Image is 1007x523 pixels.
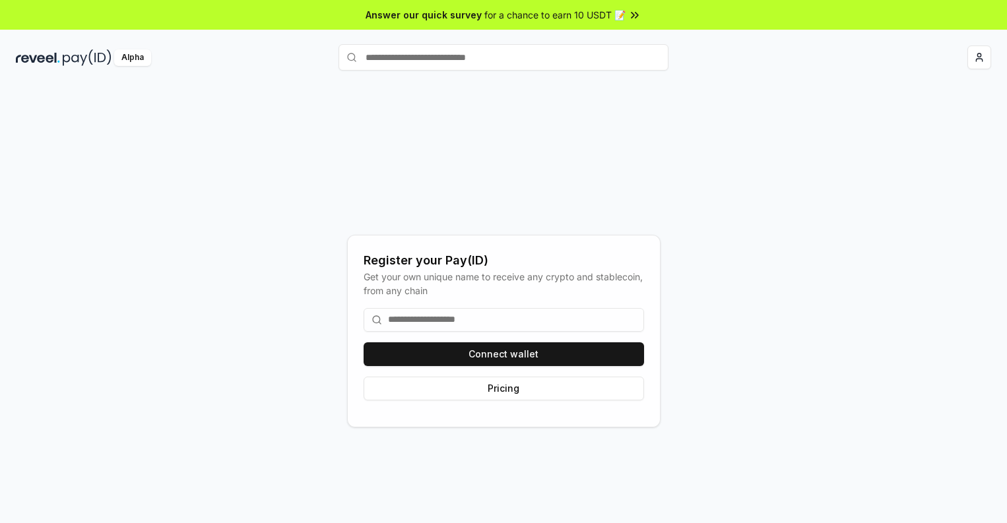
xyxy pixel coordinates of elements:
div: Alpha [114,49,151,66]
button: Connect wallet [364,342,644,366]
span: for a chance to earn 10 USDT 📝 [484,8,626,22]
img: pay_id [63,49,112,66]
button: Pricing [364,377,644,400]
div: Register your Pay(ID) [364,251,644,270]
img: reveel_dark [16,49,60,66]
span: Answer our quick survey [366,8,482,22]
div: Get your own unique name to receive any crypto and stablecoin, from any chain [364,270,644,297]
